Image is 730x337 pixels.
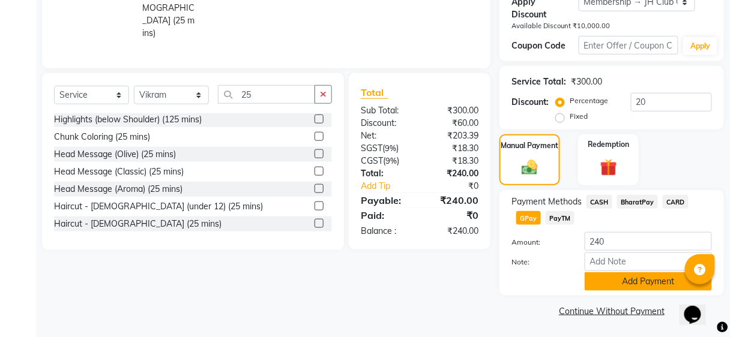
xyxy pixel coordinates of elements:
[571,76,602,88] div: ₹300.00
[352,208,420,222] div: Paid:
[218,85,315,104] input: Search or Scan
[595,157,623,178] img: _gift.svg
[511,40,578,52] div: Coupon Code
[385,143,396,153] span: 9%
[54,218,222,230] div: Haircut - [DEMOGRAPHIC_DATA] (25 mins)
[517,158,543,176] img: _cash.svg
[511,195,582,208] span: Payment Methods
[361,143,382,154] span: SGST
[511,76,566,88] div: Service Total:
[420,167,487,180] div: ₹240.00
[54,166,184,178] div: Head Message (Classic) (25 mins)
[680,289,718,325] iframe: chat widget
[420,130,487,142] div: ₹203.39
[420,208,487,222] div: ₹0
[420,104,487,117] div: ₹300.00
[502,257,575,267] label: Note:
[579,36,679,55] input: Enter Offer / Coupon Code
[546,211,575,225] span: PayTM
[420,117,487,130] div: ₹60.00
[54,131,150,143] div: Chunk Coloring (25 mins)
[420,193,487,207] div: ₹240.00
[352,142,420,155] div: ( )
[585,232,712,251] input: Amount
[588,139,629,150] label: Redemption
[352,180,431,192] a: Add Tip
[361,86,388,99] span: Total
[420,142,487,155] div: ₹18.30
[431,180,487,192] div: ₹0
[516,211,541,225] span: GPay
[663,195,689,209] span: CARD
[352,117,420,130] div: Discount:
[54,200,263,213] div: Haircut - [DEMOGRAPHIC_DATA] (under 12) (25 mins)
[361,155,383,166] span: CGST
[501,140,559,151] label: Manual Payment
[683,37,717,55] button: Apply
[420,155,487,167] div: ₹18.30
[352,104,420,117] div: Sub Total:
[511,96,549,109] div: Discount:
[54,183,182,195] div: Head Message (Aroma) (25 mins)
[352,155,420,167] div: ( )
[570,95,608,106] label: Percentage
[420,225,487,237] div: ₹240.00
[385,156,397,166] span: 9%
[352,167,420,180] div: Total:
[502,305,722,318] a: Continue Without Payment
[54,113,202,126] div: Highlights (below Shoulder) (125 mins)
[352,225,420,237] div: Balance :
[352,130,420,142] div: Net:
[585,252,712,271] input: Add Note
[585,272,712,291] button: Add Payment
[617,195,658,209] span: BharatPay
[587,195,612,209] span: CASH
[511,21,712,31] div: Available Discount ₹10,000.00
[502,237,575,248] label: Amount:
[54,148,176,161] div: Head Message (Olive) (25 mins)
[570,111,588,122] label: Fixed
[352,193,420,207] div: Payable:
